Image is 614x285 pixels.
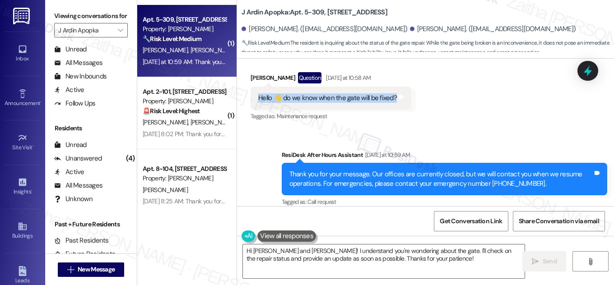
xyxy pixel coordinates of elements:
[143,97,226,106] div: Property: [PERSON_NAME]
[5,130,41,155] a: Site Visit •
[242,39,289,46] strong: 🔧 Risk Level: Medium
[54,140,87,150] div: Unread
[243,244,525,278] textarea: Hi [PERSON_NAME] and [PERSON_NAME]! I understand you're wondering about the gate. I'll check on t...
[324,73,371,83] div: [DATE] at 10:58 AM
[31,187,33,193] span: •
[54,58,102,68] div: All Messages
[54,45,87,54] div: Unread
[543,257,557,266] span: Send
[143,24,226,34] div: Property: [PERSON_NAME]
[54,72,107,81] div: New Inbounds
[143,174,226,183] div: Property: [PERSON_NAME]
[143,164,226,174] div: Apt. 8-104, [STREET_ADDRESS]
[143,118,191,126] span: [PERSON_NAME]
[13,8,32,24] img: ResiDesk Logo
[440,216,502,226] span: Get Conversation Link
[410,24,576,34] div: [PERSON_NAME]. ([EMAIL_ADDRESS][DOMAIN_NAME])
[251,72,411,87] div: [PERSON_NAME]
[363,150,410,160] div: [DATE] at 10:59 AM
[124,152,137,165] div: (4)
[45,220,137,229] div: Past + Future Residents
[282,195,608,208] div: Tagged as:
[587,258,594,265] i: 
[54,167,84,177] div: Active
[54,9,128,23] label: Viewing conversations for
[242,38,614,58] span: : The resident is inquiring about the status of the gate repair. While the gate being broken is a...
[54,236,109,245] div: Past Residents
[522,251,566,271] button: Send
[58,262,125,277] button: New Message
[434,211,508,231] button: Get Conversation Link
[282,150,608,163] div: ResiDesk After Hours Assistant
[191,118,238,126] span: [PERSON_NAME]
[143,107,200,115] strong: 🚨 Risk Level: Highest
[143,87,226,97] div: Apt. 2-101, [STREET_ADDRESS]
[519,216,599,226] span: Share Conversation via email
[54,194,93,204] div: Unknown
[251,110,411,123] div: Tagged as:
[118,27,123,34] i: 
[143,186,188,194] span: [PERSON_NAME]
[40,99,42,105] span: •
[242,8,387,17] b: J Ardin Apopka: Apt. 5-309, [STREET_ADDRESS]
[532,258,539,265] i: 
[143,35,201,43] strong: 🔧 Risk Level: Medium
[143,46,191,54] span: [PERSON_NAME]
[5,41,41,66] a: Inbox
[5,219,41,243] a: Buildings
[258,93,397,103] div: Hello 👋 do we know when the gate will be fixed?
[298,72,322,83] div: Question
[307,198,336,206] span: Call request
[58,23,113,37] input: All communities
[277,112,327,120] span: Maintenance request
[5,175,41,199] a: Insights •
[54,181,102,190] div: All Messages
[33,143,34,149] span: •
[54,154,102,163] div: Unanswered
[191,46,236,54] span: [PERSON_NAME]
[143,15,226,24] div: Apt. 5-309, [STREET_ADDRESS]
[78,265,115,274] span: New Message
[67,266,74,273] i: 
[242,24,408,34] div: [PERSON_NAME]. ([EMAIL_ADDRESS][DOMAIN_NAME])
[289,170,593,189] div: Thank you for your message. Our offices are currently closed, but we will contact you when we res...
[54,249,115,259] div: Future Residents
[45,124,137,133] div: Residents
[54,85,84,95] div: Active
[513,211,605,231] button: Share Conversation via email
[54,99,96,108] div: Follow Ups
